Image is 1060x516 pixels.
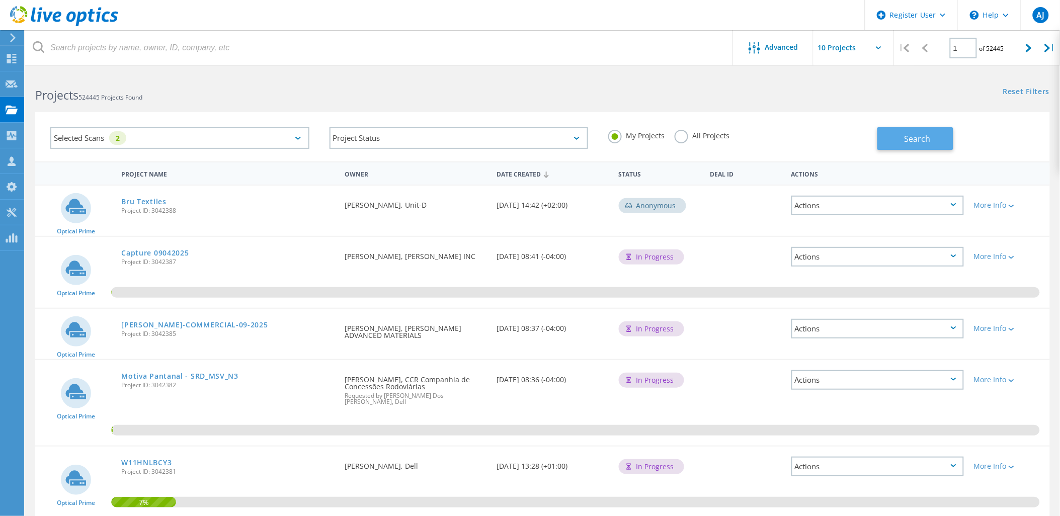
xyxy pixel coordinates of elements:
div: More Info [974,376,1045,383]
span: 0.06% [111,287,112,296]
span: Project ID: 3042381 [121,469,335,475]
div: [DATE] 08:41 (-04:00) [492,237,614,270]
b: Projects [35,87,78,103]
span: Requested by [PERSON_NAME] Dos [PERSON_NAME], Dell [345,393,487,405]
span: Project ID: 3042382 [121,382,335,388]
label: My Projects [608,130,665,139]
div: Anonymous [619,198,686,213]
span: Project ID: 3042387 [121,259,335,265]
div: In Progress [619,249,684,265]
div: In Progress [619,459,684,474]
div: [PERSON_NAME], Dell [340,447,492,480]
span: of 52445 [980,44,1004,53]
button: Search [877,127,953,150]
input: Search projects by name, owner, ID, company, etc [25,30,733,65]
a: Reset Filters [1003,88,1050,97]
div: Date Created [492,164,614,183]
span: AJ [1036,11,1044,19]
div: More Info [974,253,1045,260]
span: Optical Prime [57,500,95,506]
div: [DATE] 13:28 (+01:00) [492,447,614,480]
label: All Projects [675,130,729,139]
span: Optical Prime [57,352,95,358]
div: More Info [974,325,1045,332]
div: [PERSON_NAME], [PERSON_NAME] ADVANCED MATERIALS [340,309,492,349]
span: Optical Prime [57,290,95,296]
div: Selected Scans [50,127,309,149]
div: More Info [974,463,1045,470]
div: Actions [786,164,969,183]
span: 7% [111,497,176,506]
a: Motiva Pantanal - SRD_MSV_N3 [121,373,238,380]
div: Project Status [330,127,589,149]
div: More Info [974,202,1045,209]
div: 2 [109,131,126,145]
span: Project ID: 3042388 [121,208,335,214]
div: Actions [791,196,964,215]
span: Search [905,133,931,144]
div: [PERSON_NAME], CCR Companhia de Concessões Rodoviárias [340,360,492,415]
span: Optical Prime [57,413,95,419]
div: Actions [791,247,964,267]
a: Live Optics Dashboard [10,21,118,28]
div: [PERSON_NAME], Unit-D [340,186,492,219]
div: | [894,30,915,66]
span: 0.18% [111,425,113,434]
span: 524445 Projects Found [78,93,142,102]
div: Owner [340,164,492,183]
span: Advanced [765,44,798,51]
div: [DATE] 14:42 (+02:00) [492,186,614,219]
div: Actions [791,370,964,390]
div: Project Name [116,164,340,183]
div: In Progress [619,321,684,336]
span: Project ID: 3042385 [121,331,335,337]
div: [DATE] 08:36 (-04:00) [492,360,614,393]
div: [PERSON_NAME], [PERSON_NAME] INC [340,237,492,270]
div: In Progress [619,373,684,388]
div: Actions [791,457,964,476]
div: | [1039,30,1060,66]
div: Actions [791,319,964,338]
a: Capture 09042025 [121,249,189,256]
div: Deal Id [705,164,786,183]
span: Optical Prime [57,228,95,234]
a: [PERSON_NAME]-COMMERCIAL-09-2025 [121,321,268,328]
a: Bru Textiles [121,198,166,205]
a: W11HNLBCY3 [121,459,172,466]
svg: \n [970,11,979,20]
div: Status [614,164,705,183]
div: [DATE] 08:37 (-04:00) [492,309,614,342]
